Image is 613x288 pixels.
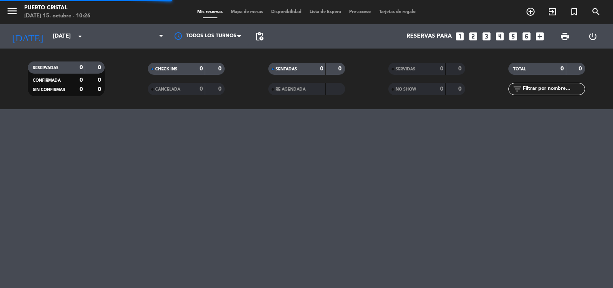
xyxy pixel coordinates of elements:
[512,84,522,94] i: filter_list
[591,7,601,17] i: search
[218,86,223,92] strong: 0
[6,5,18,20] button: menu
[227,10,267,14] span: Mapa de mesas
[396,67,415,71] span: SERVIDAS
[24,4,91,12] div: Puerto Cristal
[218,66,223,72] strong: 0
[548,7,557,17] i: exit_to_app
[267,10,305,14] span: Disponibilidad
[305,10,345,14] span: Lista de Espera
[276,67,297,71] span: SENTADAS
[579,24,607,49] div: LOG OUT
[513,67,526,71] span: TOTAL
[522,85,585,93] input: Filtrar por nombre...
[155,67,177,71] span: CHECK INS
[526,7,535,17] i: add_circle_outline
[345,10,375,14] span: Pre-acceso
[588,32,598,41] i: power_settings_new
[33,88,65,92] span: SIN CONFIRMAR
[560,32,570,41] span: print
[396,87,416,91] span: NO SHOW
[98,77,103,83] strong: 0
[193,10,227,14] span: Mis reservas
[455,31,465,42] i: looks_one
[33,78,61,83] span: CONFIRMADA
[560,66,564,72] strong: 0
[375,10,420,14] span: Tarjetas de regalo
[24,12,91,20] div: [DATE] 15. octubre - 10:26
[569,7,579,17] i: turned_in_not
[458,86,463,92] strong: 0
[98,65,103,70] strong: 0
[6,28,49,45] i: [DATE]
[440,86,443,92] strong: 0
[75,32,85,41] i: arrow_drop_down
[508,31,518,42] i: looks_5
[458,66,463,72] strong: 0
[535,31,545,42] i: add_box
[80,77,83,83] strong: 0
[6,5,18,17] i: menu
[468,31,478,42] i: looks_two
[200,66,203,72] strong: 0
[320,66,323,72] strong: 0
[481,31,492,42] i: looks_3
[80,87,83,92] strong: 0
[338,66,343,72] strong: 0
[440,66,443,72] strong: 0
[98,87,103,92] strong: 0
[255,32,264,41] span: pending_actions
[495,31,505,42] i: looks_4
[155,87,180,91] span: CANCELADA
[33,66,59,70] span: RESERVADAS
[80,65,83,70] strong: 0
[200,86,203,92] strong: 0
[276,87,305,91] span: RE AGENDADA
[579,66,584,72] strong: 0
[521,31,532,42] i: looks_6
[407,33,452,40] span: Reservas para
